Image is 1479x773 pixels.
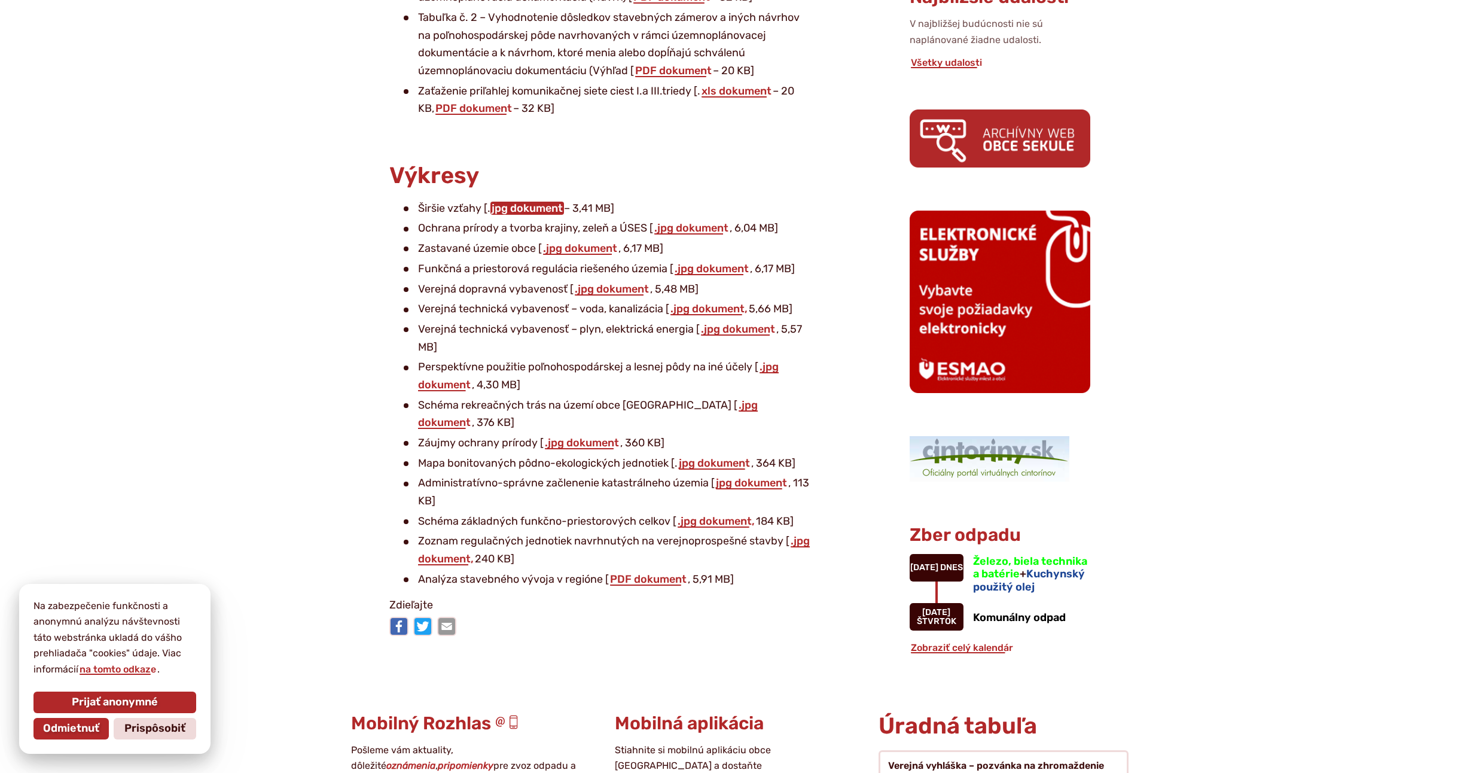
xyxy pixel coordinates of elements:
img: Zdieľať na Twitteri [413,617,432,636]
a: .jpg dokument [673,262,750,275]
img: archiv.png [910,109,1090,168]
a: .jpg dokument [544,436,620,449]
a: Železo, biela technika a batérie+Kuchynský použitý olej [DATE] Dnes [910,554,1090,594]
h3: Mobilná aplikácia [615,714,864,734]
h2: Úradná tabuľa [879,714,1128,739]
p: Zdieľajte [389,597,814,614]
a: Zobraziť celý kalendár [910,642,1014,653]
li: Zaťaženie priľahlej komunikačnej siete ciest I.a III.triedy [. – 20 KB, – 32 KB] [404,83,814,118]
li: Schéma základných funkčno-priestorových celkov [ 184 KB] [404,513,814,531]
span: Kuchynský použitý olej [973,567,1085,594]
li: Schéma rekreačných trás na území obce [GEOGRAPHIC_DATA] [ , 376 KB] [404,397,814,432]
span: [DATE] [910,562,938,573]
span: Prijať anonymné [72,696,158,709]
a: Komunálny odpad [DATE] štvrtok [910,603,1090,631]
li: Mapa bonitovaných pôdno-ekologických jednotiek [. , 364 KB] [404,455,814,473]
a: .jpg dokument [418,398,758,430]
span: Železo, biela technika a batérie [973,555,1087,581]
li: Zastavané územie obce [ , 6,17 MB] [404,240,814,258]
a: .jpg dokument [700,322,776,336]
a: PDF dokument [609,573,688,586]
span: Komunálny odpad [973,611,1066,624]
li: Verejná technická vybavenosť – voda, kanalizácia [ 5,66 MB] [404,300,814,318]
a: .jpg dokument [653,221,730,235]
h3: + [973,555,1090,594]
span: Odmietnuť [43,722,99,735]
img: Zdieľať e-mailom [437,617,456,636]
li: Perspektívne použitie poľnohospodárskej a lesnej pôdy na iné účely [ , 4,30 MB] [404,358,814,394]
a: .jpg dokument [418,360,779,391]
h3: Zber odpadu [910,525,1090,545]
strong: pripomienky [438,760,493,771]
img: Zdieľať na Facebooku [389,617,408,636]
li: Tabuľka č. 2 – Vyhodnotenie dôsledkov stavebných zámerov a iných návrhov na poľnohospodárskej pôd... [404,9,814,80]
a: PDF dokument [634,64,713,77]
a: xls dokument [700,84,773,98]
li: Záujmy ochrany prírody [ , 360 KB] [404,434,814,452]
button: Prijať anonymné [33,692,196,713]
span: Dnes [940,562,963,573]
button: Odmietnuť [33,718,109,739]
li: Verejná technická vybavenosť – plyn, elektrická energia [ , 5,57 MB] [404,321,814,356]
li: Funkčná a priestorová regulácia riešeného územia [ , 6,17 MB] [404,260,814,278]
a: .jpg dokument, [676,515,756,528]
a: PDF dokument [434,102,513,115]
li: Zoznam regulačných jednotiek navrhnutých na verejnoprospešné stavby [ 240 KB] [404,532,814,568]
a: jpg dokument [678,457,751,470]
li: Administratívno-správne začlenenie katastrálneho územia [ , 113 KB] [404,474,814,510]
span: [DATE] [922,607,950,617]
span: štvrtok [917,616,956,626]
img: 1.png [910,436,1069,482]
a: na tomto odkaze [78,664,157,675]
h3: Mobilný Rozhlas [351,714,600,734]
a: .jpg dokument [542,242,618,255]
span: Prispôsobiť [124,722,185,735]
li: Širšie vzťahy [. – 3,41 MB] [404,200,814,218]
a: Všetky udalosti [910,57,983,68]
a: .jpg dokument, [669,302,749,315]
a: .jpg dokument [574,282,650,296]
button: Prispôsobiť [114,718,196,739]
li: Verejná dopravná vybavenosť [ , 5,48 MB] [404,281,814,299]
span: Výkresy [389,162,479,189]
a: .jpg dokument, [418,534,810,565]
a: jpg dokument [490,202,564,215]
li: Ochrana prírody a tvorba krajiny, zeleň a ÚSES [ , 6,04 MB] [404,220,814,238]
img: esmao_sekule_b.png [910,211,1090,392]
strong: oznámenia [386,760,435,771]
a: jpg dokument [715,476,788,489]
p: Na zabezpečenie funkčnosti a anonymnú analýzu návštevnosti táto webstránka ukladá do vášho prehli... [33,598,196,677]
p: V najbližšej budúcnosti nie sú naplánované žiadne udalosti. [910,16,1090,48]
li: Analýza stavebného vývoja v regióne [ , 5,91 MB] [404,571,814,589]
